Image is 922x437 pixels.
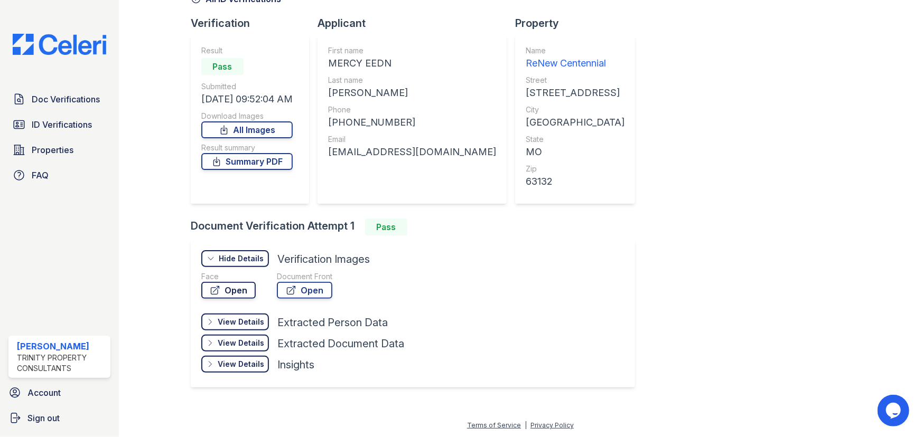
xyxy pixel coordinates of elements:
div: [PHONE_NUMBER] [328,115,496,130]
div: Document Front [277,271,332,282]
a: FAQ [8,165,110,186]
div: City [526,104,625,115]
div: First name [328,45,496,56]
div: State [526,134,625,145]
div: View Details [218,359,264,369]
span: Doc Verifications [32,93,100,106]
div: View Details [218,338,264,348]
div: Trinity Property Consultants [17,353,106,374]
span: Sign out [27,412,60,424]
iframe: chat widget [878,395,911,426]
div: Face [201,271,256,282]
div: Phone [328,104,496,115]
div: Hide Details [219,253,264,264]
div: Verification Images [277,252,370,267]
a: ID Verifications [8,114,110,135]
a: Summary PDF [201,153,293,170]
a: Sign out [4,407,115,429]
div: Document Verification Attempt 1 [191,218,644,235]
a: Account [4,382,115,403]
div: [GEOGRAPHIC_DATA] [526,115,625,130]
span: FAQ [32,169,49,182]
span: Account [27,386,61,399]
div: View Details [218,317,264,327]
div: Pass [201,58,244,75]
div: ReNew Centennial [526,56,625,71]
div: MERCY EEDN [328,56,496,71]
div: Zip [526,164,625,174]
div: [DATE] 09:52:04 AM [201,92,293,107]
div: Extracted Person Data [277,315,388,330]
div: Insights [277,357,314,372]
div: Pass [365,218,407,235]
a: Privacy Policy [530,421,574,429]
div: | [525,421,527,429]
div: Download Images [201,111,293,121]
a: Properties [8,139,110,160]
div: Name [526,45,625,56]
div: Extracted Document Data [277,336,404,351]
div: MO [526,145,625,159]
div: Email [328,134,496,145]
a: Open [277,282,332,299]
div: Result [201,45,293,56]
div: Property [515,16,644,31]
a: Open [201,282,256,299]
div: Result summary [201,142,293,153]
a: Terms of Service [467,421,521,429]
img: CE_Logo_Blue-a8612792a0a2168367f1c8372b55b34899dd931a85d93a1a3d3e32e68fde9ad4.png [4,34,115,55]
div: Verification [191,16,318,31]
a: Doc Verifications [8,89,110,110]
a: Name ReNew Centennial [526,45,625,71]
a: All Images [201,121,293,138]
div: Submitted [201,81,293,92]
span: ID Verifications [32,118,92,131]
div: 63132 [526,174,625,189]
div: [STREET_ADDRESS] [526,85,625,100]
span: Properties [32,144,73,156]
div: [EMAIL_ADDRESS][DOMAIN_NAME] [328,145,496,159]
div: [PERSON_NAME] [328,85,496,100]
div: Applicant [318,16,515,31]
div: [PERSON_NAME] [17,340,106,353]
div: Last name [328,75,496,85]
div: Street [526,75,625,85]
